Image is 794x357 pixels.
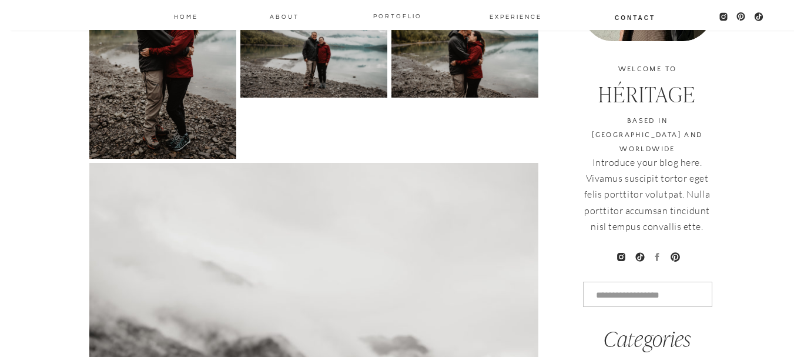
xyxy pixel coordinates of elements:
[578,155,716,235] p: Introduce your blog here. Vivamus suscipit tortor eget felis porttitor volutpat. Nulla porttitor ...
[490,11,532,21] a: EXPERIENCE
[269,11,300,21] a: About
[368,11,427,20] a: PORTOFLIO
[583,114,712,141] h3: based in [GEOGRAPHIC_DATA] and worldwide
[614,12,656,22] a: Contact
[173,11,199,21] a: Home
[562,84,732,108] h3: Héritage
[583,62,712,76] h3: welcome to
